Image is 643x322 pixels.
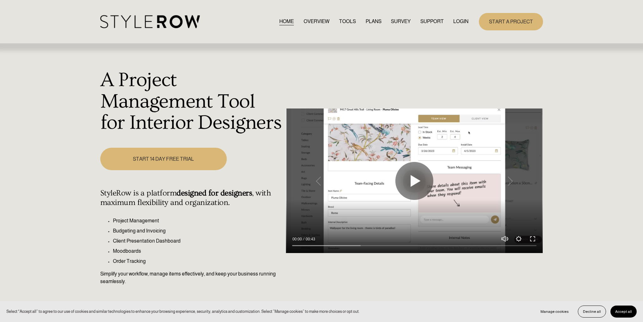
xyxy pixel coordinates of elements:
[583,309,601,314] span: Decline all
[578,306,606,318] button: Decline all
[113,237,283,245] p: Client Presentation Dashboard
[615,309,632,314] span: Accept all
[292,236,303,242] div: Current time
[6,308,360,314] p: Select “Accept all” to agree to our use of cookies and similar technologies to enhance your brows...
[176,189,252,198] strong: designed for designers
[113,227,283,235] p: Budgeting and Invoicing
[610,306,637,318] button: Accept all
[100,70,283,134] h1: A Project Management Tool for Interior Designers
[100,270,283,285] p: Simplify your workflow, manage items effectively, and keep your business running seamlessly.
[113,247,283,255] p: Moodboards
[304,17,330,26] a: OVERVIEW
[100,148,227,170] a: START 14 DAY FREE TRIAL
[391,17,411,26] a: SURVEY
[100,189,283,207] h4: StyleRow is a platform , with maximum flexibility and organization.
[536,306,573,318] button: Manage cookies
[339,17,356,26] a: TOOLS
[395,162,433,200] button: Play
[420,18,444,25] span: SUPPORT
[113,257,283,265] p: Order Tracking
[453,17,468,26] a: LOGIN
[100,15,200,28] img: StyleRow
[479,13,543,30] a: START A PROJECT
[541,309,569,314] span: Manage cookies
[292,244,536,248] input: Seek
[420,17,444,26] a: folder dropdown
[303,236,317,242] div: Duration
[113,217,283,225] p: Project Management
[366,17,381,26] a: PLANS
[279,17,294,26] a: HOME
